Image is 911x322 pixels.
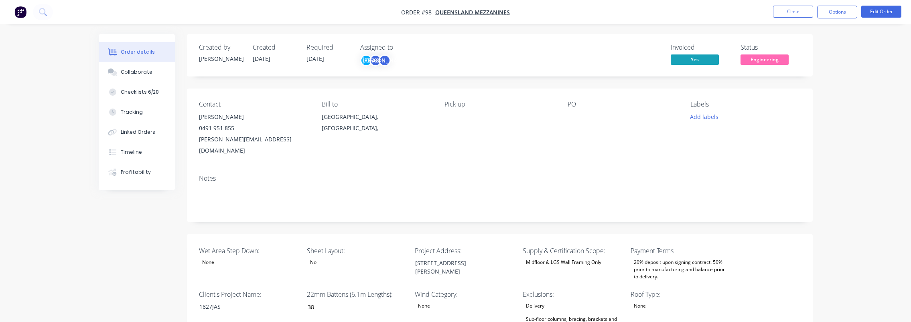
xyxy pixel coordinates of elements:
img: Factory [14,6,26,18]
div: LO [360,54,372,66]
div: Collaborate [121,68,152,76]
div: Status [741,44,801,51]
div: Assigned to [360,44,440,51]
button: Order details [99,42,175,62]
div: Labels [690,101,800,108]
span: Yes [671,54,719,64]
div: Created [253,44,297,51]
div: Notes [199,175,801,182]
div: Checklists 6/28 [121,89,159,96]
label: Supply & Certification Scope: [523,246,623,256]
label: Sheet Layout: [307,246,407,256]
button: Profitability [99,162,175,182]
button: Collaborate [99,62,175,82]
label: Project Address: [415,246,515,256]
button: Options [817,6,857,18]
div: [PERSON_NAME] [199,54,243,63]
div: Midfloor & LGS Wall Framing Only [523,257,605,268]
div: [PERSON_NAME] [199,111,309,123]
div: None [199,257,217,268]
a: Queensland Mezzanines [435,8,510,16]
button: Timeline [99,142,175,162]
button: Checklists 6/28 [99,82,175,102]
div: No [307,257,320,268]
input: Enter number... [301,301,407,313]
div: Pick up [444,101,554,108]
div: None [415,301,433,311]
div: Invoiced [671,44,731,51]
div: [PERSON_NAME] [379,54,391,66]
div: [PERSON_NAME][EMAIL_ADDRESS][DOMAIN_NAME] [199,134,309,156]
div: Profitability [121,169,151,176]
div: 0491 951 855 [199,123,309,134]
div: [PERSON_NAME]0491 951 855[PERSON_NAME][EMAIL_ADDRESS][DOMAIN_NAME] [199,111,309,156]
div: Delivery [523,301,548,311]
span: [DATE] [306,55,324,62]
div: None [631,301,649,311]
div: 20% deposit upon signing contract. 50% prior to manufacturing and balance prior to delivery. [631,257,731,282]
button: Engineering [741,54,789,66]
div: Required [306,44,351,51]
div: Timeline [121,149,142,156]
button: Close [773,6,813,18]
span: Order #98 - [401,8,435,16]
label: Exclusions: [523,290,623,299]
span: [DATE] [253,55,270,62]
button: Tracking [99,102,175,122]
button: Linked Orders [99,122,175,142]
label: Client's Project Name: [199,290,299,299]
label: Wet Area Step Down: [199,246,299,256]
label: Payment Terms [631,246,731,256]
div: 1827JAS [193,301,293,312]
button: LOAS[PERSON_NAME] [360,54,391,66]
label: Roof Type: [631,290,731,299]
div: Order details [121,48,155,56]
label: Wind Category: [415,290,515,299]
div: AS [369,54,381,66]
div: [STREET_ADDRESS][PERSON_NAME] [409,257,509,277]
div: Created by [199,44,243,51]
label: 22mm Battens (6.1m Lengths): [307,290,407,299]
div: Contact [199,101,309,108]
div: [GEOGRAPHIC_DATA], [GEOGRAPHIC_DATA], [322,111,432,137]
button: Edit Order [861,6,901,18]
span: Engineering [741,54,789,64]
div: PO [568,101,678,108]
button: Add labels [686,111,723,122]
div: Linked Orders [121,129,155,136]
div: Bill to [322,101,432,108]
div: Tracking [121,109,143,116]
div: [GEOGRAPHIC_DATA], [GEOGRAPHIC_DATA], [322,111,432,134]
